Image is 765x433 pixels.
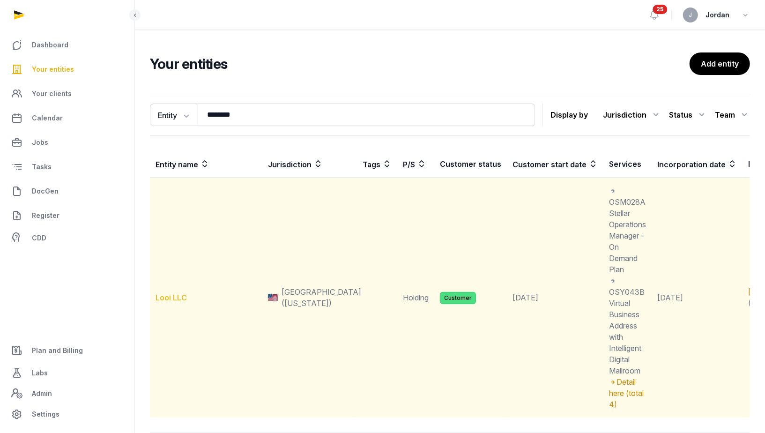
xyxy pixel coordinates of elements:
[150,55,690,72] h2: Your entities
[156,293,187,302] a: Looi LLC
[32,186,59,197] span: DocGen
[150,151,262,178] th: Entity name
[7,82,127,105] a: Your clients
[715,107,750,122] div: Team
[507,151,603,178] th: Customer start date
[7,107,127,129] a: Calendar
[550,107,588,122] p: Display by
[32,345,83,356] span: Plan and Billing
[7,58,127,81] a: Your entities
[32,39,68,51] span: Dashboard
[7,180,127,202] a: DocGen
[357,151,397,178] th: Tags
[282,286,361,309] span: [GEOGRAPHIC_DATA] ([US_STATE])
[32,409,59,420] span: Settings
[7,384,127,403] a: Admin
[150,104,198,126] button: Entity
[653,5,668,14] span: 25
[652,178,743,418] td: [DATE]
[609,376,646,410] div: Detail here (total 4)
[507,178,603,418] td: [DATE]
[609,276,645,375] span: OSY043B Virtual Business Address with Intelligent Digital Mailroom
[7,34,127,56] a: Dashboard
[603,107,661,122] div: Jurisdiction
[706,9,729,21] span: Jordan
[434,151,507,178] th: Customer status
[7,204,127,227] a: Register
[669,107,707,122] div: Status
[7,403,127,426] a: Settings
[603,151,652,178] th: Services
[32,367,48,379] span: Labs
[7,362,127,384] a: Labs
[32,112,63,124] span: Calendar
[32,232,46,244] span: CDD
[609,186,646,274] span: OSM028A Stellar Operations Manager - On Demand Plan
[690,52,750,75] a: Add entity
[652,151,743,178] th: Incorporation date
[32,88,72,99] span: Your clients
[397,178,434,418] td: Holding
[262,151,357,178] th: Jurisdiction
[32,210,59,221] span: Register
[7,131,127,154] a: Jobs
[7,156,127,178] a: Tasks
[32,388,52,399] span: Admin
[397,151,434,178] th: P/S
[440,292,476,304] span: Customer
[689,12,692,18] span: J
[7,339,127,362] a: Plan and Billing
[32,161,52,172] span: Tasks
[683,7,698,22] button: J
[32,137,48,148] span: Jobs
[32,64,74,75] span: Your entities
[7,229,127,247] a: CDD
